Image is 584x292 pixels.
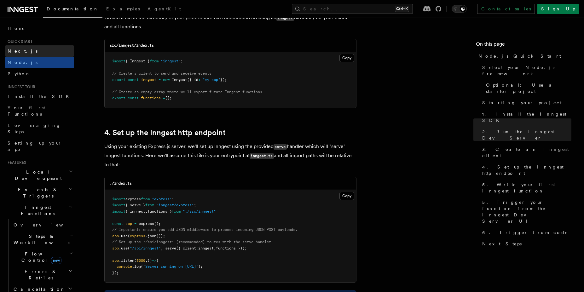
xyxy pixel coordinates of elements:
a: 4. Set up the Inngest http endpoint [104,128,226,137]
span: { Inngest } [125,59,150,63]
span: ); [198,264,203,269]
span: () [147,258,152,263]
a: Sign Up [537,4,579,14]
a: Contact sales [477,4,535,14]
a: Next.js [5,45,74,57]
span: from [145,203,154,207]
span: export [112,77,125,82]
span: { serve } [125,203,145,207]
span: Features [5,160,26,165]
a: Overview [11,219,74,231]
span: .log [132,264,141,269]
span: "express" [152,197,172,201]
a: Documentation [43,2,102,18]
span: }); [112,271,119,275]
span: = [163,96,165,100]
span: from [141,197,150,201]
button: Toggle dark mode [452,5,467,13]
p: Using your existing Express.js server, we'll set up Inngest using the provided handler which will... [104,142,356,169]
span: 5. Write your first Inngest function [482,181,571,194]
span: // Important: ensure you add JSON middleware to process incoming JSON POST payloads. [112,227,298,232]
button: Steps & Workflows [11,231,74,248]
a: Optional: Use a starter project [483,79,571,97]
code: serve [274,144,287,150]
span: ({ id [187,77,198,82]
h4: On this page [476,40,571,50]
span: Documentation [47,6,99,11]
span: Setting up your app [8,140,62,152]
span: { inngest [125,209,145,214]
span: 1. Install the Inngest SDK [482,111,571,123]
span: (); [154,221,161,226]
span: => [152,258,156,263]
a: Next Steps [480,238,571,249]
span: express [130,234,145,238]
span: serve [165,246,176,250]
span: new [163,77,170,82]
span: express [139,221,154,226]
span: ( [128,234,130,238]
span: import [112,209,125,214]
code: ./index.ts [110,181,132,186]
span: app [112,258,119,263]
span: // Set up the "/api/inngest" (recommended) routes with the serve handler [112,240,271,244]
span: "./src/inngest" [183,209,216,214]
span: Node.js [8,60,38,65]
span: app [112,234,119,238]
span: new [51,257,61,264]
span: Steps & Workflows [11,233,70,246]
span: Events & Triggers [5,186,69,199]
span: const [112,221,123,226]
span: 3. Create an Inngest client [482,146,571,159]
a: Examples [102,2,144,17]
span: 2. Run the Inngest Dev Server [482,129,571,141]
a: Select your Node.js framework [480,62,571,79]
button: Copy [339,192,354,200]
code: inngest [276,15,294,21]
span: []; [165,96,172,100]
span: Node.js Quick Start [478,53,561,59]
span: // Create an empty array where we'll export future Inngest functions [112,90,262,94]
a: Node.js Quick Start [476,50,571,62]
span: 'Server running on [URL]' [143,264,198,269]
p: Create a file in the directory of your preference. We recommend creating an directory for your cl... [104,13,356,31]
span: functions [141,96,161,100]
span: Optional: Use a starter project [486,82,571,94]
span: from [172,209,181,214]
a: Starting your project [480,97,571,108]
code: src/inngest/index.ts [110,43,154,48]
span: Next Steps [482,241,522,247]
span: "inngest/express" [156,203,194,207]
a: Install the SDK [5,91,74,102]
span: Starting your project [482,100,562,106]
span: { [156,258,159,263]
span: AgentKit [147,6,181,11]
span: 3000 [136,258,145,263]
a: Python [5,68,74,79]
span: // Create a client to send and receive events [112,71,211,76]
span: const [128,77,139,82]
span: Install the SDK [8,94,73,99]
span: const [128,96,139,100]
span: Inngest [172,77,187,82]
span: express [125,197,141,201]
a: 6. Trigger from code [480,227,571,238]
span: ( [128,246,130,250]
span: app [112,246,119,250]
span: export [112,96,125,100]
span: "my-app" [203,77,220,82]
a: AgentKit [144,2,185,17]
span: "/api/inngest" [130,246,161,250]
span: import [112,59,125,63]
a: Leveraging Steps [5,120,74,137]
span: Examples [106,6,140,11]
span: , [145,258,147,263]
span: ; [194,203,196,207]
span: app [125,221,132,226]
span: 6. Trigger from code [482,229,568,236]
button: Copy [339,54,354,62]
a: 5. Trigger your function from the Inngest Dev Server UI [480,197,571,227]
span: , [214,246,216,250]
span: ()); [156,234,165,238]
span: functions })); [216,246,247,250]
